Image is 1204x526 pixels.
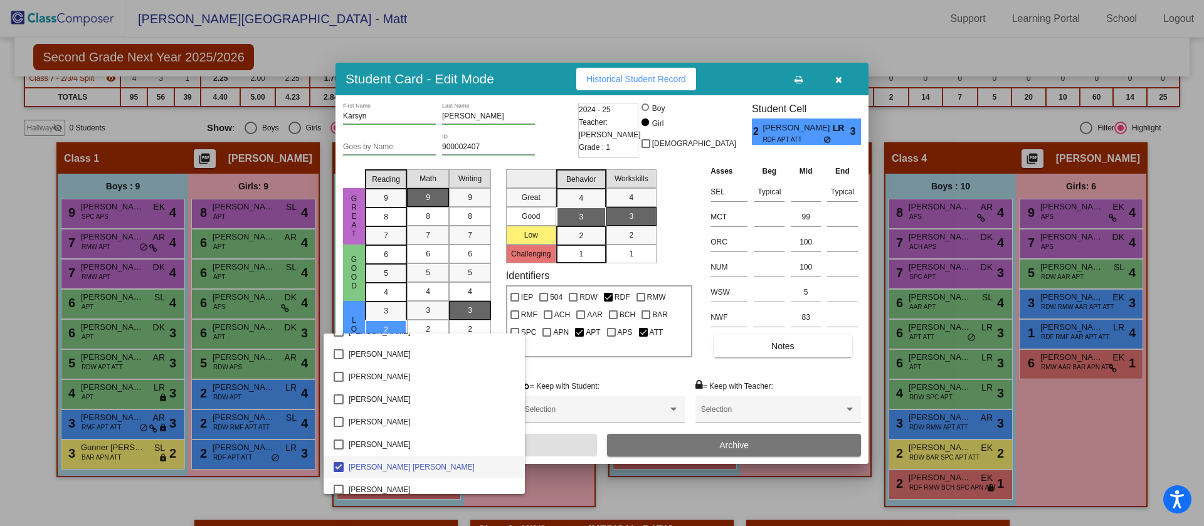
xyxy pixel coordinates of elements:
span: [PERSON_NAME] [349,388,515,411]
span: [PERSON_NAME] [PERSON_NAME] [349,456,515,478]
span: [PERSON_NAME] [349,411,515,433]
span: [PERSON_NAME] [349,366,515,388]
span: [PERSON_NAME] [349,433,515,456]
span: [PERSON_NAME] [349,478,515,501]
span: [PERSON_NAME] [349,343,515,366]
